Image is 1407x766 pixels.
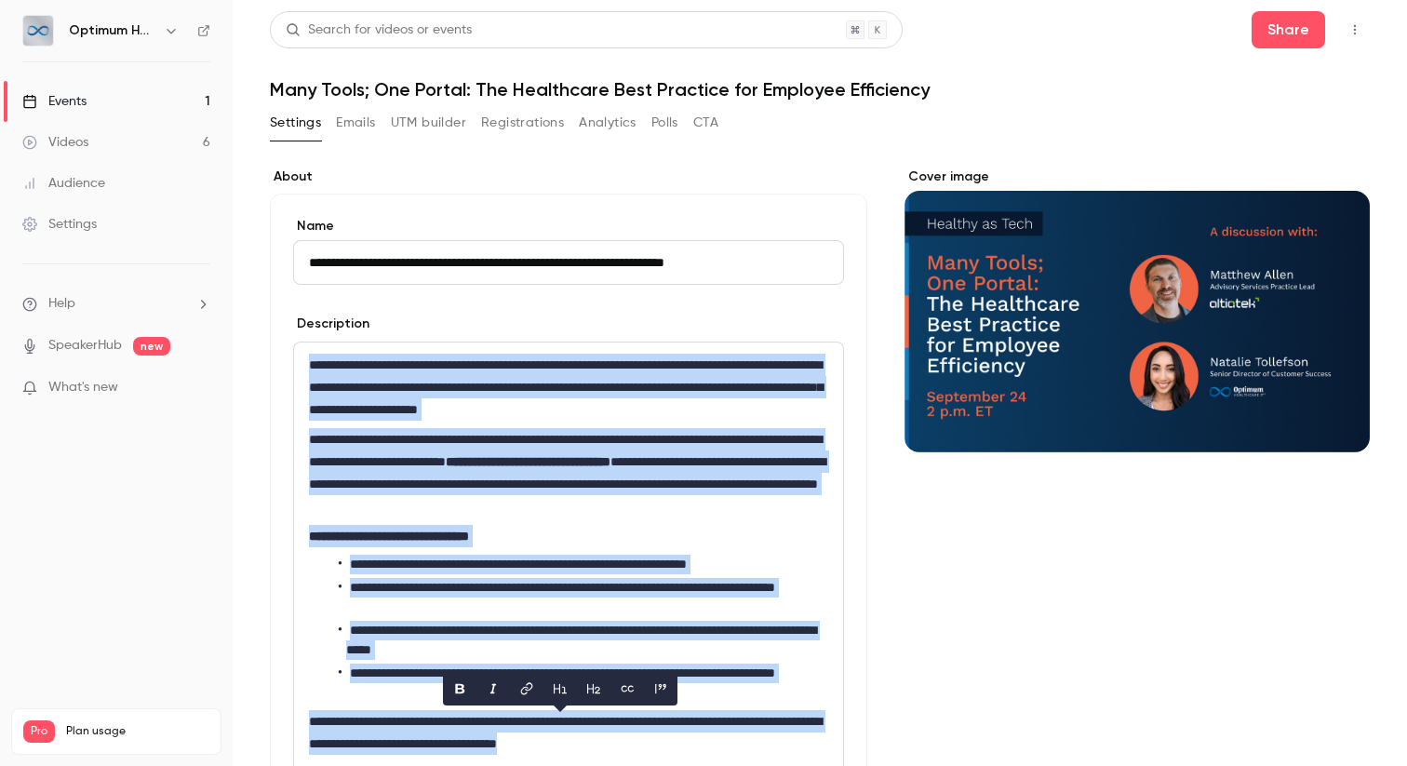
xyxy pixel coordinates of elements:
div: Audience [22,174,105,193]
span: What's new [48,378,118,397]
div: Videos [22,133,88,152]
label: Name [293,217,844,235]
span: new [133,337,170,356]
button: blockquote [646,674,676,704]
label: Cover image [904,168,1370,186]
h6: Optimum Healthcare IT [69,21,156,40]
a: SpeakerHub [48,336,122,356]
button: Share [1252,11,1325,48]
li: help-dropdown-opener [22,294,210,314]
span: Plan usage [66,724,209,739]
button: CTA [693,108,718,138]
label: Description [293,315,369,333]
span: Help [48,294,75,314]
button: UTM builder [391,108,466,138]
iframe: Noticeable Trigger [188,380,210,396]
div: Events [22,92,87,111]
button: italic [478,674,508,704]
button: Polls [651,108,678,138]
button: bold [445,674,475,704]
img: Optimum Healthcare IT [23,16,53,46]
h1: Many Tools; One Portal: The Healthcare Best Practice for Employee Efficiency [270,78,1370,101]
button: Analytics [579,108,636,138]
span: Pro [23,720,55,743]
section: Cover image [904,168,1370,452]
label: About [270,168,867,186]
button: Settings [270,108,321,138]
div: Settings [22,215,97,234]
button: Emails [336,108,375,138]
button: link [512,674,542,704]
button: Registrations [481,108,564,138]
div: Search for videos or events [286,20,472,40]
